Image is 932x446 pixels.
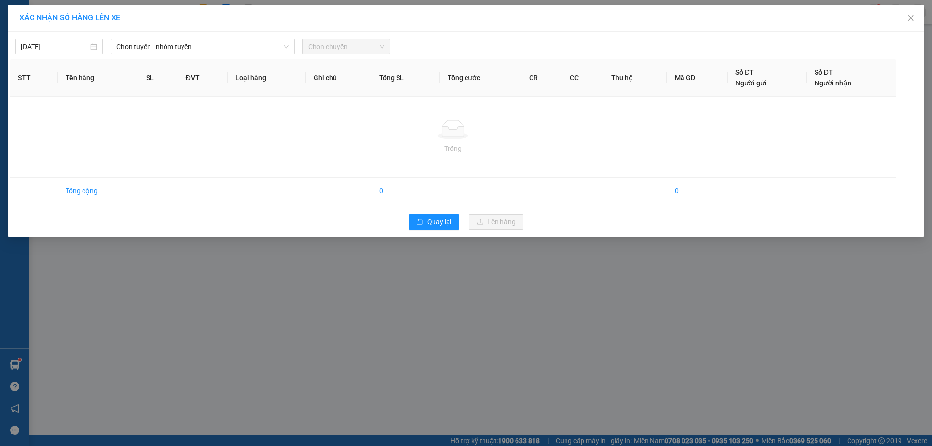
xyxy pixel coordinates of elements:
th: Tổng SL [371,59,440,97]
button: rollbackQuay lại [409,214,459,230]
span: Quay lại [427,216,451,227]
button: uploadLên hàng [469,214,523,230]
th: Ghi chú [306,59,372,97]
th: SL [138,59,178,97]
span: rollback [416,218,423,226]
div: Trống [18,143,888,154]
span: Số ĐT [735,68,754,76]
td: 0 [371,178,440,204]
th: CR [521,59,563,97]
span: Chọn tuyến - nhóm tuyến [116,39,289,54]
button: Close [897,5,924,32]
td: Tổng cộng [58,178,138,204]
th: STT [10,59,58,97]
th: CC [562,59,603,97]
span: down [283,44,289,50]
span: close [907,14,915,22]
span: Chọn chuyến [308,39,384,54]
span: Người gửi [735,79,766,87]
span: Người nhận [815,79,851,87]
th: Mã GD [667,59,728,97]
th: Thu hộ [603,59,666,97]
span: XÁC NHẬN SỐ HÀNG LÊN XE [19,13,120,22]
th: Tên hàng [58,59,138,97]
th: Loại hàng [228,59,306,97]
th: ĐVT [178,59,228,97]
th: Tổng cước [440,59,521,97]
input: 12/10/2025 [21,41,88,52]
td: 0 [667,178,728,204]
span: Số ĐT [815,68,833,76]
